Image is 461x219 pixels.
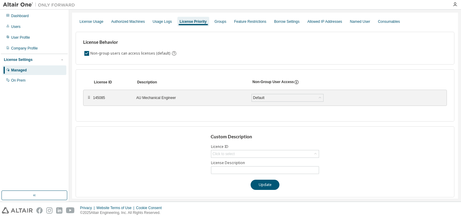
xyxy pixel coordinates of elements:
[111,19,145,24] div: Authorized Machines
[36,207,43,214] img: facebook.svg
[90,50,171,57] label: Non-group users can access licenses (default)
[11,24,20,29] div: Users
[211,144,319,149] label: Licence ID
[2,207,33,214] img: altair_logo.svg
[56,207,62,214] img: linkedin.svg
[4,57,32,62] div: License Settings
[234,19,266,24] div: Feature Restrictions
[137,80,245,85] div: Description
[152,19,172,24] div: Usage Logs
[11,68,27,73] div: Managed
[307,19,342,24] div: Allowed IP Addresses
[350,19,370,24] div: Named User
[211,150,319,157] div: Click to select
[212,151,235,156] div: Click to select
[215,19,226,24] div: Groups
[80,205,96,210] div: Privacy
[11,46,38,51] div: Company Profile
[94,80,130,85] div: License ID
[211,134,320,140] h3: Custom Description
[171,51,177,56] svg: By default any user not assigned to any group can access any license. Turn this setting off to di...
[93,95,129,100] div: 145085
[378,19,400,24] div: Consumables
[252,94,265,101] div: Default
[11,35,30,40] div: User Profile
[11,78,26,83] div: On Prem
[87,95,91,100] div: ⠿
[251,180,279,190] button: Update
[66,207,75,214] img: youtube.svg
[136,95,244,100] div: AU Mechanical Engineer
[96,205,136,210] div: Website Terms of Use
[180,19,207,24] div: License Priority
[11,13,29,18] div: Dashboard
[274,19,300,24] div: Borrow Settings
[136,205,165,210] div: Cookie Consent
[83,39,176,45] h3: License Behavior
[211,160,319,165] label: License Description
[252,79,294,85] div: Non-Group User Access
[80,210,165,215] p: © 2025 Altair Engineering, Inc. All Rights Reserved.
[252,94,323,101] div: Default
[80,19,103,24] div: License Usage
[46,207,53,214] img: instagram.svg
[3,2,78,8] img: Altair One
